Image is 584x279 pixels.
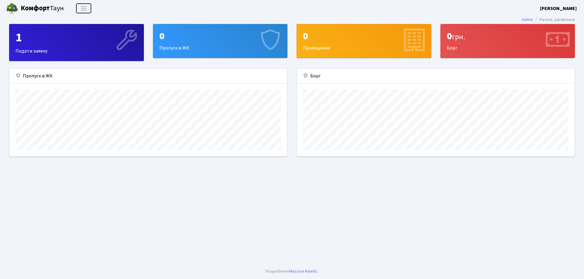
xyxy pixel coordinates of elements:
div: Борг [441,24,575,58]
b: Комфорт [21,3,50,13]
a: 1Подати заявку [9,24,144,61]
nav: breadcrumb [513,13,584,26]
div: 0 [303,30,425,42]
div: Подати заявку [9,24,144,61]
div: 0 [159,30,281,42]
div: Приміщення [297,24,431,58]
div: Борг [297,69,575,83]
div: Пропуск в ЖК [153,24,287,58]
div: Пропуск в ЖК [9,69,287,83]
button: Переключити навігацію [76,3,91,13]
a: 0Приміщення [297,24,431,58]
a: 0Пропуск в ЖК [153,24,288,58]
div: 1 [16,30,137,45]
a: Massive Kinetic [289,268,318,274]
span: Таун [21,3,64,14]
span: грн. [452,32,465,42]
img: logo.png [6,2,18,15]
li: Панель управління [533,16,575,23]
a: Admin [522,16,533,23]
a: [PERSON_NAME] [540,5,577,12]
div: 0 [447,30,569,42]
div: Розроблено . [266,268,318,275]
